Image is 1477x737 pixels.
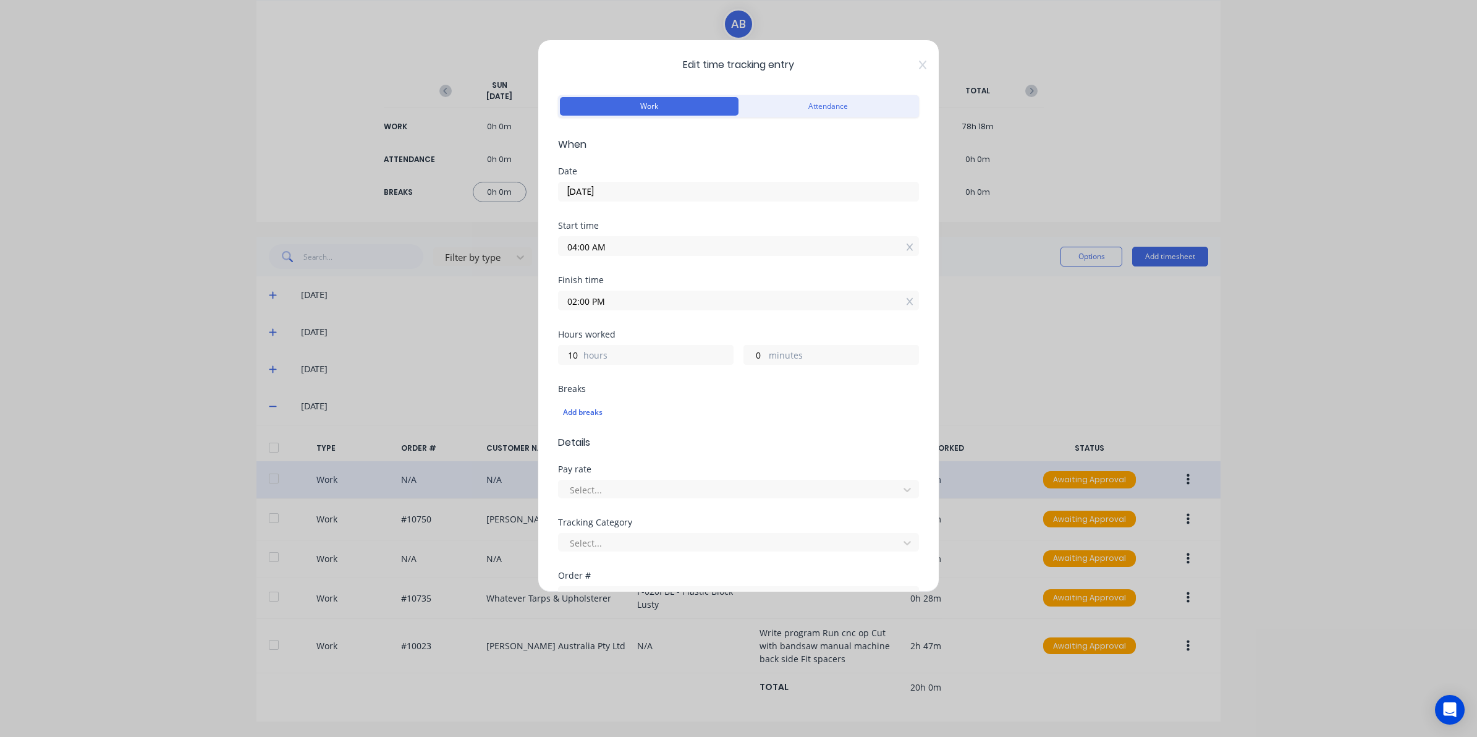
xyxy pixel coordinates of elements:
div: Pay rate [558,465,919,474]
div: Tracking Category [558,518,919,527]
label: minutes [769,349,918,364]
input: 0 [559,346,580,364]
button: Work [560,97,738,116]
div: Hours worked [558,330,919,339]
div: Date [558,167,919,176]
span: Edit time tracking entry [558,58,919,72]
div: Open Intercom Messenger [1435,695,1465,725]
div: Add breaks [563,404,914,420]
input: Search order number... [558,586,919,605]
div: Finish time [558,276,919,284]
label: hours [583,349,733,364]
div: Breaks [558,385,919,393]
input: 0 [744,346,766,364]
div: Order # [558,571,919,580]
span: Details [558,435,919,450]
span: When [558,137,919,152]
div: Start time [558,221,919,230]
button: Attendance [738,97,917,116]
